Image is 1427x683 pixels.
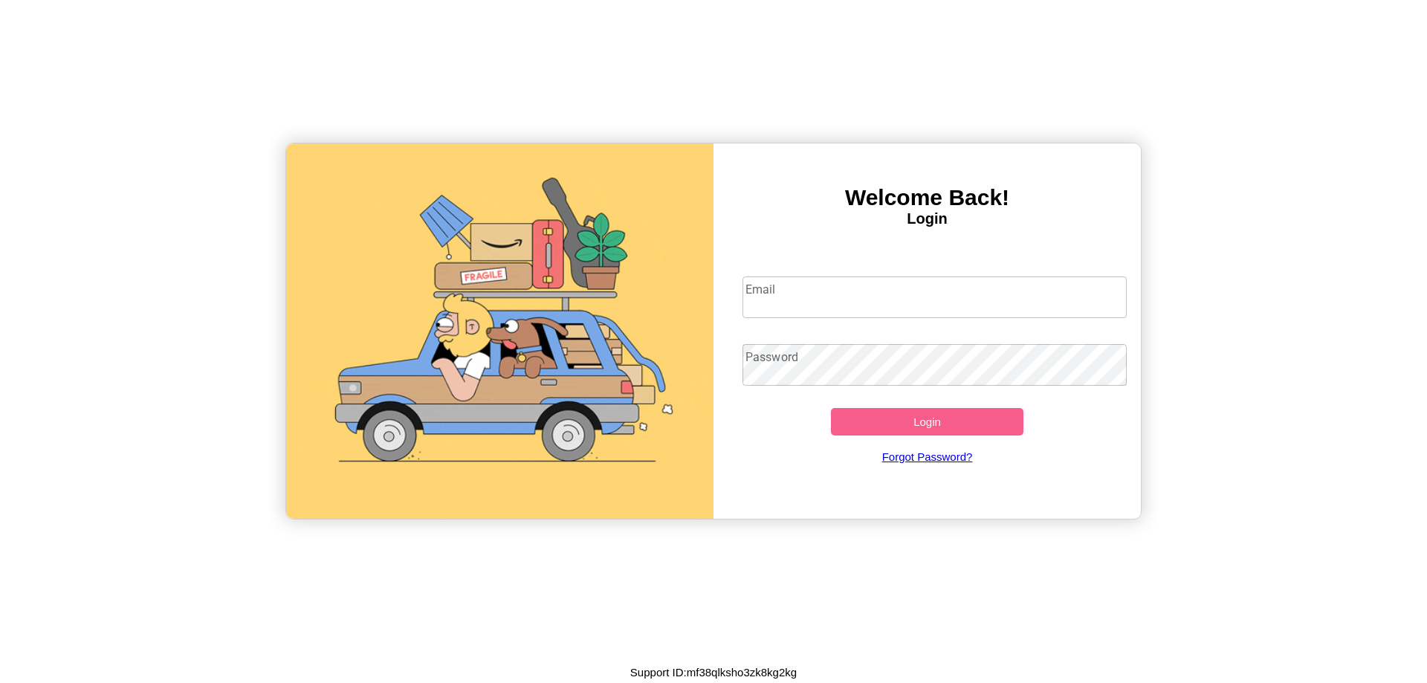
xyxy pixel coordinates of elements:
[630,662,797,682] p: Support ID: mf38qlksho3zk8kg2kg
[713,185,1141,210] h3: Welcome Back!
[735,436,1120,478] a: Forgot Password?
[831,408,1023,436] button: Login
[286,143,713,519] img: gif
[713,210,1141,227] h4: Login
